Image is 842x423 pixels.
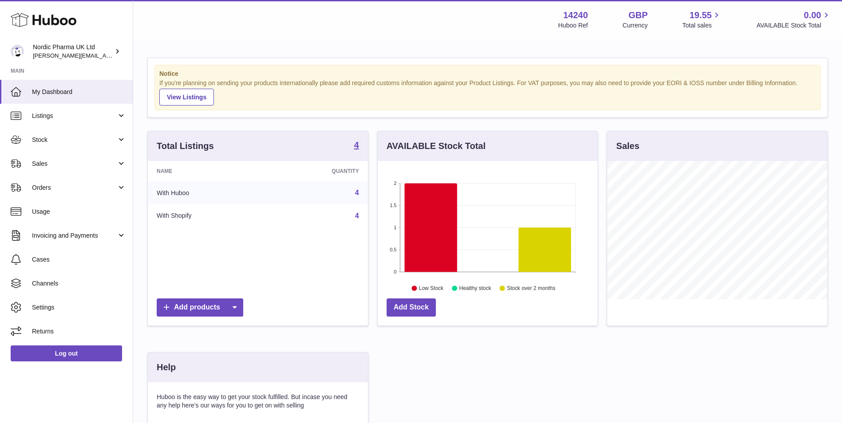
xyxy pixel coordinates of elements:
span: Channels [32,279,126,288]
span: Returns [32,327,126,336]
a: View Listings [159,89,214,106]
span: Sales [32,160,117,168]
div: Huboo Ref [558,21,588,30]
strong: 4 [354,141,359,149]
td: With Shopify [148,204,266,227]
span: [PERSON_NAME][EMAIL_ADDRESS][DOMAIN_NAME] [33,52,178,59]
h3: Sales [616,140,639,152]
span: 19.55 [689,9,712,21]
div: Currency [623,21,648,30]
td: With Huboo [148,181,266,204]
span: Total sales [682,21,722,30]
strong: GBP [629,9,648,21]
text: 0 [394,269,396,274]
div: If you're planning on sending your products internationally please add required customs informati... [159,79,816,106]
text: Low Stock [419,285,444,291]
a: Log out [11,345,122,361]
span: AVAILABLE Stock Total [756,21,831,30]
span: Cases [32,255,126,264]
a: 4 [355,212,359,219]
h3: Help [157,361,176,373]
a: Add Stock [387,298,436,317]
span: Settings [32,303,126,312]
a: 4 [354,141,359,151]
text: 1 [394,225,396,230]
th: Quantity [266,161,368,181]
span: Orders [32,184,117,192]
strong: 14240 [563,9,588,21]
th: Name [148,161,266,181]
div: Nordic Pharma UK Ltd [33,43,113,60]
a: 4 [355,189,359,196]
a: Add products [157,298,243,317]
text: 1.5 [390,203,396,208]
h3: AVAILABLE Stock Total [387,140,486,152]
text: 0.5 [390,247,396,252]
a: 19.55 Total sales [682,9,722,30]
span: Listings [32,112,117,120]
strong: Notice [159,70,816,78]
img: joe.plant@parapharmdev.com [11,45,24,58]
span: Usage [32,208,126,216]
span: Stock [32,136,117,144]
span: Invoicing and Payments [32,231,117,240]
p: Huboo is the easy way to get your stock fulfilled. But incase you need any help here's our ways f... [157,393,359,410]
text: Stock over 2 months [507,285,555,291]
a: 0.00 AVAILABLE Stock Total [756,9,831,30]
text: 2 [394,180,396,186]
span: My Dashboard [32,88,126,96]
text: Healthy stock [459,285,491,291]
h3: Total Listings [157,140,214,152]
span: 0.00 [804,9,821,21]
